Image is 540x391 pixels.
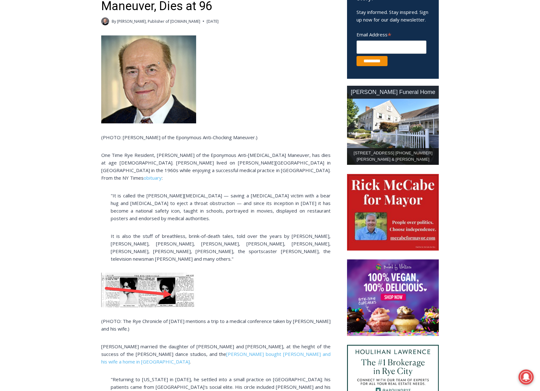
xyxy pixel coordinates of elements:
time: [DATE] [207,18,219,24]
a: obituary [144,175,162,181]
img: McCabe for Mayor [347,174,439,251]
div: [STREET_ADDRESS] [PHONE_NUMBER] [PERSON_NAME] & [PERSON_NAME] [347,148,439,165]
span: By [112,18,116,24]
img: Baked by Melissa [347,259,439,336]
a: Intern @ [DOMAIN_NAME] [152,61,307,79]
p: (PHOTO: The Rye Chronicle of [DATE] mentions a trip to a medical conference taken by [PERSON_NAME... [101,317,331,332]
p: [PERSON_NAME] married the daughter of [PERSON_NAME] and [PERSON_NAME], at the height of the succe... [101,343,331,365]
p: (PHOTO: [PERSON_NAME] of the Eponymous Anti-Chocking Maneuver.) [101,133,331,141]
a: [PERSON_NAME], Publisher of [DOMAIN_NAME] [117,19,200,24]
p: "It is called the [PERSON_NAME][MEDICAL_DATA] — saving a [MEDICAL_DATA] victim with a bear hug an... [101,192,331,222]
img: Heimlich [101,35,196,123]
label: Email Address [357,28,426,40]
img: Heimlich Rye Chronicle [101,273,196,307]
a: [PERSON_NAME] bought [PERSON_NAME] and his wife a home in [GEOGRAPHIC_DATA] [101,351,331,365]
div: "[PERSON_NAME] and I covered the [DATE] Parade, which was a really eye opening experience as I ha... [160,0,299,61]
a: Author image [101,17,109,25]
p: One Time Rye Resident, [PERSON_NAME] of the Eponymous Anti-[MEDICAL_DATA] Maneuver, has dies at a... [101,151,331,182]
p: Stay informed. Stay inspired. Sign up now for our daily newsletter. [357,8,429,23]
span: Intern @ [DOMAIN_NAME] [165,63,293,77]
div: [PERSON_NAME] Funeral Home [347,86,439,99]
p: It is also the stuff of breathless, brink-of-death tales, told over the years by [PERSON_NAME], [... [101,232,331,263]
